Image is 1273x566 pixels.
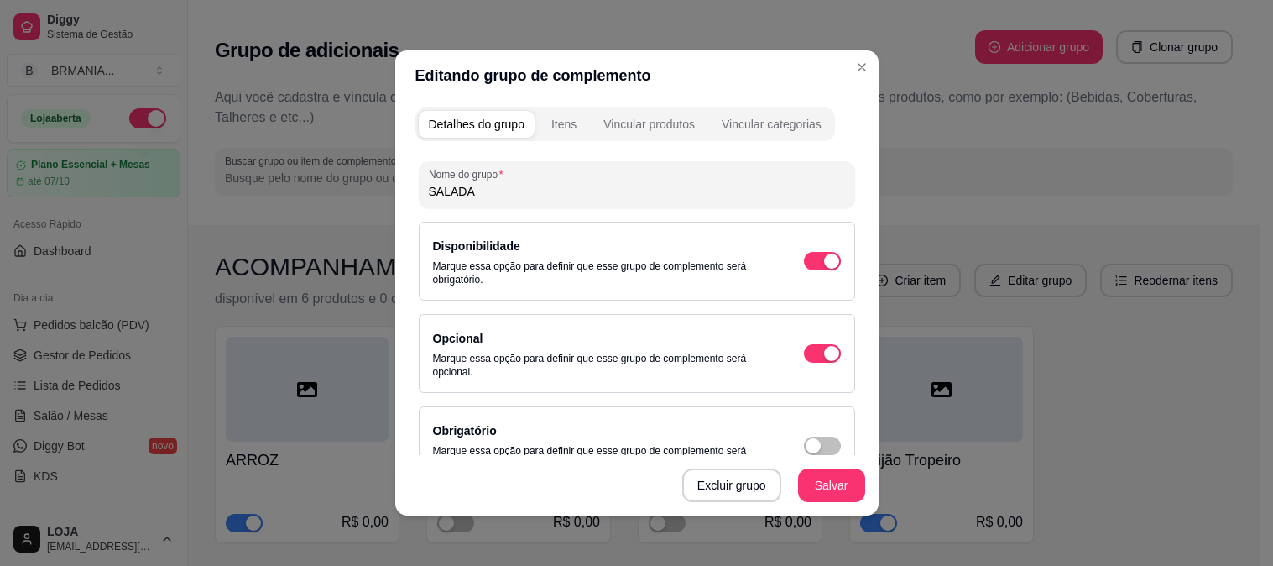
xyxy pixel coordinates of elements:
label: Nome do grupo [429,167,509,181]
input: Nome do grupo [429,183,845,200]
div: Vincular categorias [722,116,822,133]
div: Detalhes do grupo [429,116,524,133]
button: Close [848,54,875,81]
header: Editando grupo de complemento [395,50,879,101]
p: Marque essa opção para definir que esse grupo de complemento será obrigatório. [433,444,770,471]
button: Excluir grupo [682,469,781,502]
div: complement-group [415,107,835,141]
div: Vincular produtos [603,116,695,133]
p: Marque essa opção para definir que esse grupo de complemento será obrigatório. [433,259,770,286]
p: Marque essa opção para definir que esse grupo de complemento será opcional. [433,352,770,379]
label: Opcional [433,332,483,345]
label: Disponibilidade [433,239,520,253]
div: Itens [551,116,577,133]
label: Obrigatório [433,424,497,438]
button: Salvar [798,469,865,502]
div: complement-group [415,107,858,141]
